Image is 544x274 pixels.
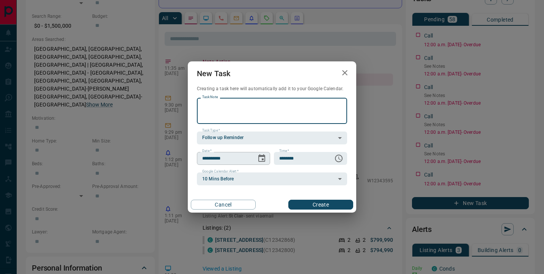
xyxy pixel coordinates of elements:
[197,86,347,92] p: Creating a task here will automatically add it to your Google Calendar.
[202,95,218,100] label: Task Note
[254,151,269,166] button: Choose date, selected date is Aug 16, 2025
[197,172,347,185] div: 10 Mins Before
[202,169,239,174] label: Google Calendar Alert
[288,200,353,210] button: Create
[188,61,239,86] h2: New Task
[331,151,346,166] button: Choose time, selected time is 6:00 AM
[191,200,256,210] button: Cancel
[197,132,347,144] div: Follow up Reminder
[202,149,212,153] label: Date
[202,128,220,133] label: Task Type
[279,149,289,153] label: Time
